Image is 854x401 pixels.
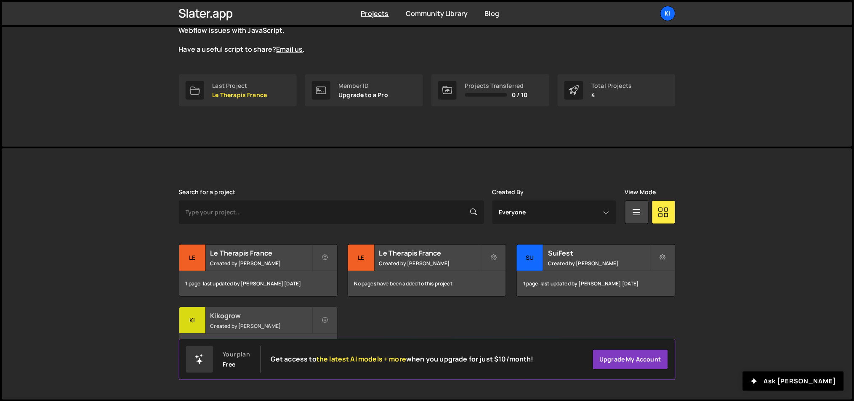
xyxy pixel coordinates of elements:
[213,92,267,98] p: Le Therapis France
[339,92,388,98] p: Upgrade to a Pro
[348,271,506,296] div: No pages have been added to this project
[592,92,632,98] p: 4
[379,248,481,258] h2: Le Therapis France
[179,334,337,359] div: 3 pages, last updated by [PERSON_NAME] [DATE]
[223,351,250,358] div: Your plan
[179,245,206,271] div: Le
[179,189,236,195] label: Search for a project
[625,189,656,195] label: View Mode
[179,16,482,54] p: The is live and growing. Explore the curated scripts to solve common Webflow issues with JavaScri...
[271,355,534,363] h2: Get access to when you upgrade for just $10/month!
[179,307,338,359] a: Ki Kikogrow Created by [PERSON_NAME] 3 pages, last updated by [PERSON_NAME] [DATE]
[512,92,528,98] span: 0 / 10
[179,74,297,106] a: Last Project Le Therapis France
[210,260,312,267] small: Created by [PERSON_NAME]
[743,372,844,391] button: Ask [PERSON_NAME]
[179,244,338,297] a: Le Le Therapis France Created by [PERSON_NAME] 1 page, last updated by [PERSON_NAME] [DATE]
[465,82,528,89] div: Projects Transferred
[548,248,649,258] h2: SuiFest
[348,245,375,271] div: Le
[348,244,506,297] a: Le Le Therapis France Created by [PERSON_NAME] No pages have been added to this project
[276,45,303,54] a: Email us
[592,82,632,89] div: Total Projects
[361,9,389,18] a: Projects
[660,6,676,21] a: Ki
[223,361,236,368] div: Free
[339,82,388,89] div: Member ID
[210,311,312,320] h2: Kikogrow
[485,9,500,18] a: Blog
[406,9,468,18] a: Community Library
[516,244,675,297] a: Su SuiFest Created by [PERSON_NAME] 1 page, last updated by [PERSON_NAME] [DATE]
[517,271,675,296] div: 1 page, last updated by [PERSON_NAME] [DATE]
[210,322,312,330] small: Created by [PERSON_NAME]
[317,354,406,364] span: the latest AI models + more
[492,189,524,195] label: Created By
[593,349,668,369] a: Upgrade my account
[517,245,543,271] div: Su
[179,200,484,224] input: Type your project...
[210,248,312,258] h2: Le Therapis France
[379,260,481,267] small: Created by [PERSON_NAME]
[179,271,337,296] div: 1 page, last updated by [PERSON_NAME] [DATE]
[548,260,649,267] small: Created by [PERSON_NAME]
[179,307,206,334] div: Ki
[213,82,267,89] div: Last Project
